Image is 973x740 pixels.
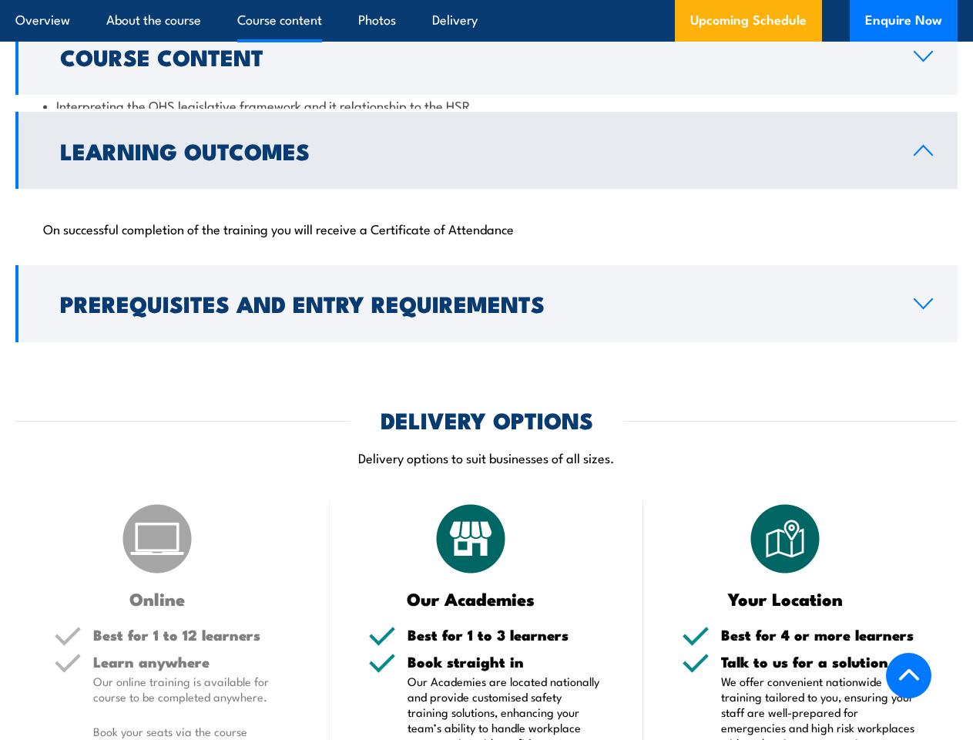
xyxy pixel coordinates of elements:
[93,674,291,705] p: Our online training is available for course to be completed anywhere.
[15,18,958,95] a: Course Content
[408,627,606,642] h5: Best for 1 to 3 learners
[721,654,919,669] h5: Talk to us for a solution
[15,112,958,189] a: Learning Outcomes
[60,293,889,313] h2: Prerequisites and Entry Requirements
[93,627,291,642] h5: Best for 1 to 12 learners
[43,96,930,114] li: Interpreting the OHS legislative framework and it relationship to the HSR
[60,140,889,160] h2: Learning Outcomes
[54,590,260,607] h3: Online
[368,590,575,607] h3: Our Academies
[15,449,958,466] p: Delivery options to suit businesses of all sizes.
[93,654,291,669] h5: Learn anywhere
[15,265,958,342] a: Prerequisites and Entry Requirements
[60,46,889,66] h2: Course Content
[408,654,606,669] h5: Book straight in
[43,220,930,236] p: On successful completion of the training you will receive a Certificate of Attendance
[682,590,888,607] h3: Your Location
[381,409,593,429] h2: DELIVERY OPTIONS
[721,627,919,642] h5: Best for 4 or more learners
